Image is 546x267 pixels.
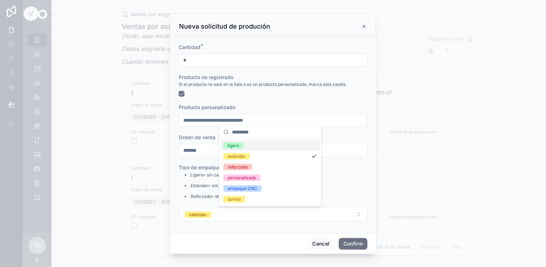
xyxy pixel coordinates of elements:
div: ligero [228,142,239,149]
div: estándar [228,153,245,160]
p: = sin cartón, para ventas con dirección en Qro. [190,172,297,178]
div: personalizado [228,175,256,181]
button: Cancel [308,238,334,249]
div: reforzado [228,164,248,170]
span: Si el producto no está en la lista o es un producto personalizado, marca esta casilla. [179,82,347,87]
div: empaque CNC [228,185,257,192]
span: Producto personalizado [179,104,235,110]
div: Suggestions [219,139,321,206]
em: Estándar [190,183,208,188]
span: Orden de venta [179,134,215,140]
span: Producto no registrado [179,74,233,80]
button: Select Button [179,208,367,221]
em: Reforzado [190,194,211,199]
div: tarima [228,196,241,203]
button: Confirm [339,238,367,249]
p: = empaque normal. [190,183,297,189]
em: Ligero [190,172,203,178]
p: = doble protección y cartón. [190,193,297,200]
div: estándar [189,212,207,218]
span: Tipo de empaque [179,164,220,170]
span: Cantidad [179,44,200,50]
h3: Nueva solicitud de produción [179,22,270,31]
